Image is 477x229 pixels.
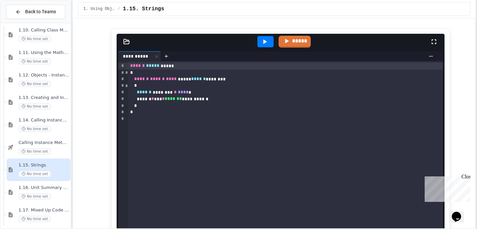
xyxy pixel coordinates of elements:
[19,103,51,110] span: No time set
[118,6,120,12] span: /
[19,140,69,146] span: Calling Instance Methods - Topic 1.14
[19,148,51,155] span: No time set
[19,36,51,42] span: No time set
[19,185,69,191] span: 1.16. Unit Summary 1a (1.1-1.6)
[19,216,51,222] span: No time set
[19,193,51,200] span: No time set
[19,81,51,87] span: No time set
[19,171,51,177] span: No time set
[19,72,69,78] span: 1.12. Objects - Instances of Classes
[19,27,69,33] span: 1.10. Calling Class Methods
[19,207,69,213] span: 1.17. Mixed Up Code Practice 1.1-1.6
[19,126,51,132] span: No time set
[123,5,164,13] span: 1.15. Strings
[19,162,69,168] span: 1.15. Strings
[83,6,115,12] span: 1. Using Objects and Methods
[422,174,470,202] iframe: chat widget
[19,117,69,123] span: 1.14. Calling Instance Methods
[6,5,65,19] button: Back to Teams
[19,95,69,101] span: 1.13. Creating and Initializing Objects: Constructors
[449,203,470,222] iframe: chat widget
[3,3,46,42] div: Chat with us now!Close
[19,50,69,56] span: 1.11. Using the Math Class
[25,8,56,15] span: Back to Teams
[19,58,51,65] span: No time set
